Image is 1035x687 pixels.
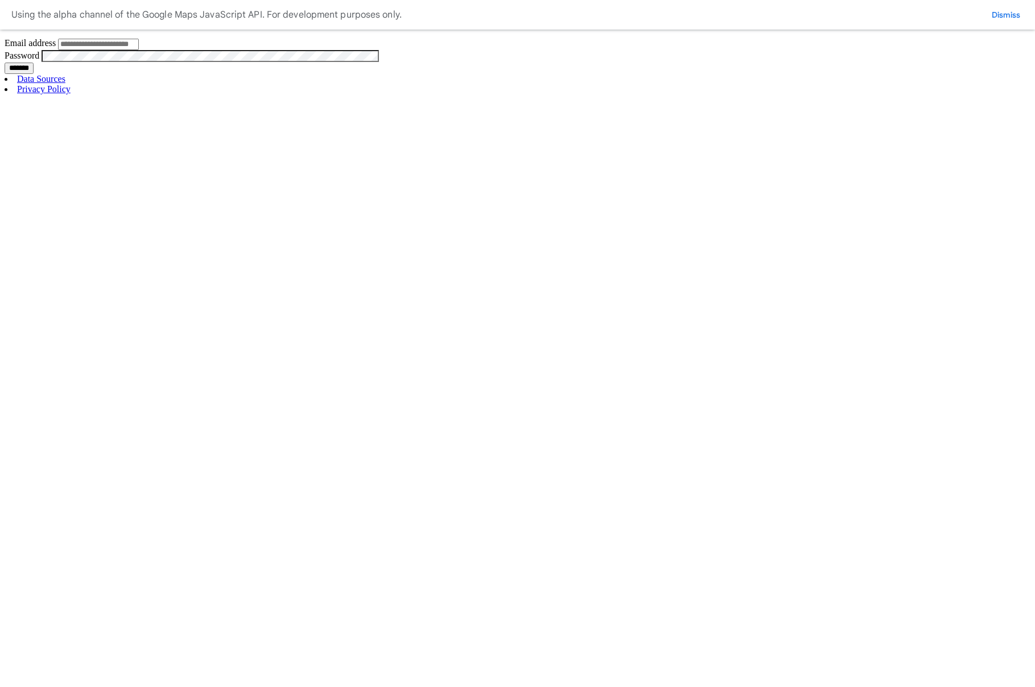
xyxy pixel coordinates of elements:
a: Data Sources [17,74,65,84]
label: Password [5,51,39,60]
label: Email address [5,38,56,48]
a: Privacy Policy [17,84,71,94]
button: Dismiss [988,9,1024,20]
div: Using the alpha channel of the Google Maps JavaScript API. For development purposes only. [11,7,402,23]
